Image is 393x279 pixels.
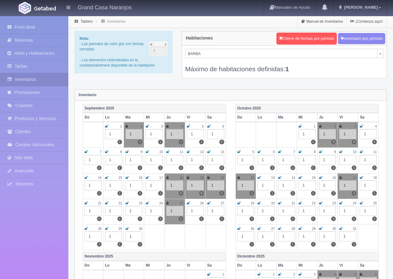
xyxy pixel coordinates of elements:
[200,176,203,179] small: 19
[293,150,295,154] small: 7
[352,165,356,170] label: 1
[237,206,254,216] div: 1
[188,49,375,58] span: BARBA
[146,129,163,139] div: 1
[290,191,295,196] label: 1
[358,113,379,122] th: Sa
[271,227,275,230] small: 27
[251,227,254,230] small: 26
[185,261,205,270] th: Vi
[292,202,295,205] small: 21
[332,202,336,205] small: 23
[205,113,226,122] th: Sa
[105,231,122,241] div: 1
[360,180,377,190] div: 1
[253,150,254,154] small: 5
[319,231,336,241] div: 1
[118,202,122,205] small: 22
[235,261,256,270] th: Do
[126,231,143,241] div: 1
[373,202,377,205] small: 25
[138,140,142,144] label: 1
[207,155,224,165] div: 1
[161,125,163,128] small: 3
[319,155,336,165] div: 1
[372,165,377,170] label: 1
[158,140,163,144] label: 1
[311,191,316,196] label: 1
[338,261,358,270] th: Vi
[146,206,163,216] div: 1
[80,36,89,41] b: Nota:
[117,216,122,221] label: 1
[138,216,142,221] label: 1
[270,191,275,196] label: 1
[352,191,356,196] label: 1
[299,206,316,216] div: 1
[75,31,172,73] div: - Las periodos de color gris son fechas cerradas. - Los elementos redondeados es la cantidad/allo...
[200,150,203,154] small: 12
[138,165,142,170] label: 1
[207,180,224,190] div: 1
[270,216,275,221] label: 1
[19,2,31,14] img: Getabed
[158,216,163,221] label: 1
[334,150,336,154] small: 9
[85,155,102,165] div: 1
[319,129,336,139] div: 1
[331,165,336,170] label: 1
[278,180,295,190] div: 1
[187,155,204,165] div: 1
[149,41,167,55] img: cutoff.png
[117,140,122,144] label: 1
[219,165,224,170] label: 0
[339,206,356,216] div: 1
[285,65,289,72] b: 1
[222,125,224,128] small: 6
[219,140,224,144] label: 0
[166,180,183,190] div: 1
[311,216,316,221] label: 1
[249,165,254,170] label: 1
[339,129,356,139] div: 1
[34,6,56,11] img: Getabed
[83,261,103,270] th: Do
[159,176,163,179] small: 17
[126,206,143,216] div: 1
[258,180,275,190] div: 1
[251,202,254,205] small: 19
[83,104,226,113] th: Septiembre 2025
[352,216,356,221] label: 1
[276,113,297,122] th: Ma
[187,180,204,190] div: 1
[332,176,336,179] small: 16
[292,176,295,179] small: 14
[353,227,356,230] small: 31
[207,206,224,216] div: 1
[117,242,122,247] label: 1
[146,155,163,165] div: 1
[372,191,377,196] label: 1
[83,252,226,261] th: Noviembre 2025
[297,261,317,270] th: Mi
[126,180,143,190] div: 1
[278,231,295,241] div: 1
[221,176,224,179] small: 20
[181,125,183,128] small: 4
[187,206,204,216] div: 1
[299,155,316,165] div: 1
[185,49,383,58] a: BARBA
[124,113,144,122] th: Ma
[372,140,377,144] label: 0
[97,242,102,247] label: 1
[107,19,126,24] a: Inventarios
[180,202,183,205] small: 25
[79,93,96,97] strong: Inventario
[273,273,275,276] small: 1
[120,125,122,128] small: 1
[120,150,122,154] small: 8
[100,150,102,154] small: 7
[139,176,142,179] small: 16
[312,202,315,205] small: 22
[270,165,275,170] label: 1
